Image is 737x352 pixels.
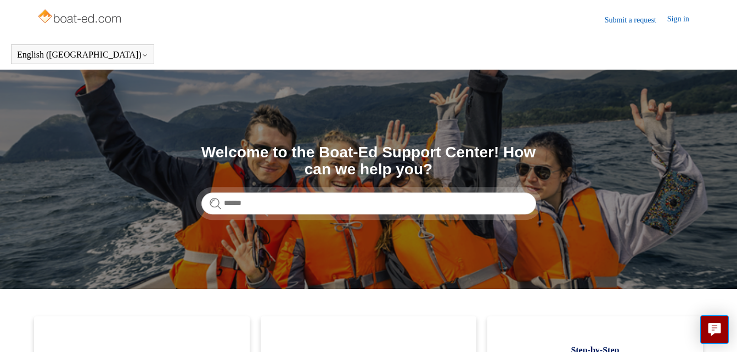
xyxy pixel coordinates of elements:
a: Sign in [667,13,700,26]
button: English ([GEOGRAPHIC_DATA]) [17,50,148,60]
input: Search [201,192,536,214]
h1: Welcome to the Boat-Ed Support Center! How can we help you? [201,144,536,178]
button: Live chat [700,315,729,344]
img: Boat-Ed Help Center home page [37,7,124,29]
a: Submit a request [605,14,667,26]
